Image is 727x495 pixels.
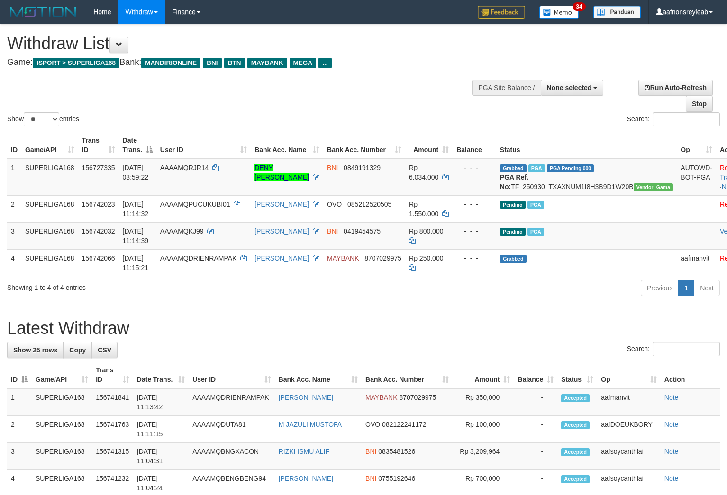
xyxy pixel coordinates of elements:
td: 2 [7,416,32,443]
td: aafDOEUKBORY [597,416,661,443]
span: MEGA [290,58,317,68]
span: 34 [573,2,585,11]
span: Marked by aafsoumeymey [527,201,544,209]
span: Grabbed [500,164,527,172]
a: Note [664,475,679,482]
div: - - - [456,253,492,263]
span: Rp 800.000 [409,227,443,235]
a: [PERSON_NAME] [254,227,309,235]
th: Game/API: activate to sort column ascending [21,132,78,159]
span: [DATE] 03:59:22 [123,164,149,181]
div: - - - [456,199,492,209]
td: aafsoycanthlai [597,443,661,470]
th: Amount: activate to sort column ascending [453,361,514,388]
td: AAAAMQDRIENRAMPAK [189,388,275,416]
span: OVO [327,200,342,208]
a: Previous [641,280,679,296]
td: 1 [7,388,32,416]
th: ID [7,132,21,159]
span: Copy 0849191329 to clipboard [344,164,381,171]
th: Bank Acc. Name: activate to sort column ascending [251,132,323,159]
th: Bank Acc. Number: activate to sort column ascending [323,132,405,159]
th: Trans ID: activate to sort column ascending [92,361,133,388]
th: User ID: activate to sort column ascending [156,132,251,159]
th: Game/API: activate to sort column ascending [32,361,92,388]
td: SUPERLIGA168 [21,159,78,196]
span: Show 25 rows [13,346,57,354]
td: aafmanvit [597,388,661,416]
a: DENY [PERSON_NAME] [254,164,309,181]
td: SUPERLIGA168 [32,443,92,470]
td: Rp 350,000 [453,388,514,416]
h1: Withdraw List [7,34,475,53]
th: User ID: activate to sort column ascending [189,361,275,388]
img: Feedback.jpg [478,6,525,19]
span: MAYBANK [365,394,397,401]
span: Pending [500,201,526,209]
th: Bank Acc. Name: activate to sort column ascending [275,361,362,388]
td: AAAAMQDUTA81 [189,416,275,443]
span: ... [318,58,331,68]
span: Grabbed [500,255,527,263]
td: - [514,443,557,470]
span: BNI [365,448,376,455]
span: [DATE] 11:14:32 [123,200,149,217]
label: Search: [627,112,720,126]
a: [PERSON_NAME] [254,254,309,262]
a: Run Auto-Refresh [638,80,713,96]
span: AAAAMQPUCUKUBI01 [160,200,230,208]
span: 156742023 [82,200,115,208]
span: Copy 0835481526 to clipboard [378,448,415,455]
th: ID: activate to sort column descending [7,361,32,388]
th: Status [496,132,677,159]
td: - [514,388,557,416]
div: - - - [456,163,492,172]
td: Rp 100,000 [453,416,514,443]
td: 1 [7,159,21,196]
td: AUTOWD-BOT-PGA [677,159,716,196]
th: Balance: activate to sort column ascending [514,361,557,388]
input: Search: [653,112,720,126]
td: SUPERLIGA168 [21,249,78,276]
span: Rp 250.000 [409,254,443,262]
a: Note [664,394,679,401]
span: Copy 8707029975 to clipboard [364,254,401,262]
label: Search: [627,342,720,356]
img: panduan.png [593,6,641,18]
span: Marked by aafsoycanthlai [527,228,544,236]
span: AAAAMQKJ99 [160,227,204,235]
span: OVO [365,421,380,428]
a: Note [664,421,679,428]
span: BNI [365,475,376,482]
span: CSV [98,346,111,354]
td: 3 [7,443,32,470]
span: [DATE] 11:14:39 [123,227,149,244]
td: aafmanvit [677,249,716,276]
th: Date Trans.: activate to sort column ascending [133,361,189,388]
td: 156741841 [92,388,133,416]
div: PGA Site Balance / [472,80,540,96]
td: 4 [7,249,21,276]
span: 156742032 [82,227,115,235]
a: 1 [678,280,694,296]
img: MOTION_logo.png [7,5,79,19]
span: Accepted [561,475,590,483]
span: 156742066 [82,254,115,262]
a: [PERSON_NAME] [254,200,309,208]
a: Stop [686,96,713,112]
div: Showing 1 to 4 of 4 entries [7,279,296,292]
th: Balance [453,132,496,159]
th: Date Trans.: activate to sort column descending [119,132,156,159]
span: AAAAMQRJR14 [160,164,209,171]
input: Search: [653,342,720,356]
span: MAYBANK [327,254,359,262]
span: Copy [69,346,86,354]
th: Action [661,361,720,388]
label: Show entries [7,112,79,126]
h4: Game: Bank: [7,58,475,67]
a: [PERSON_NAME] [279,475,333,482]
span: Rp 1.550.000 [409,200,438,217]
span: 156727335 [82,164,115,171]
td: AAAAMQBNGXACON [189,443,275,470]
td: 156741763 [92,416,133,443]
